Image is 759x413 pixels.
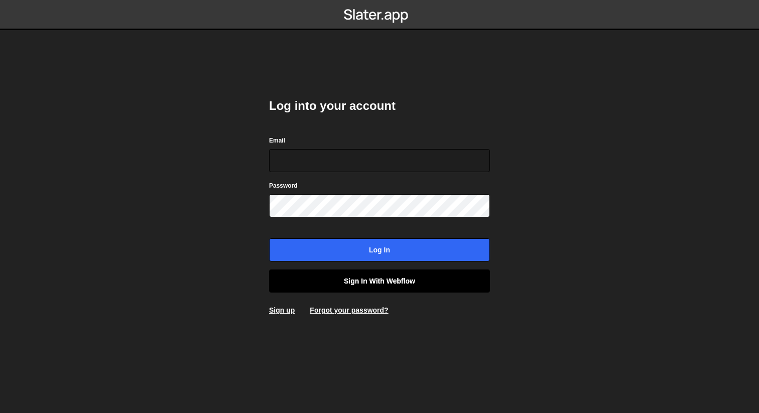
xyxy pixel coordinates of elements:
input: Log in [269,238,490,261]
h2: Log into your account [269,98,490,114]
label: Email [269,135,285,146]
a: Forgot your password? [310,306,388,314]
a: Sign up [269,306,295,314]
a: Sign in with Webflow [269,269,490,293]
label: Password [269,181,298,191]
